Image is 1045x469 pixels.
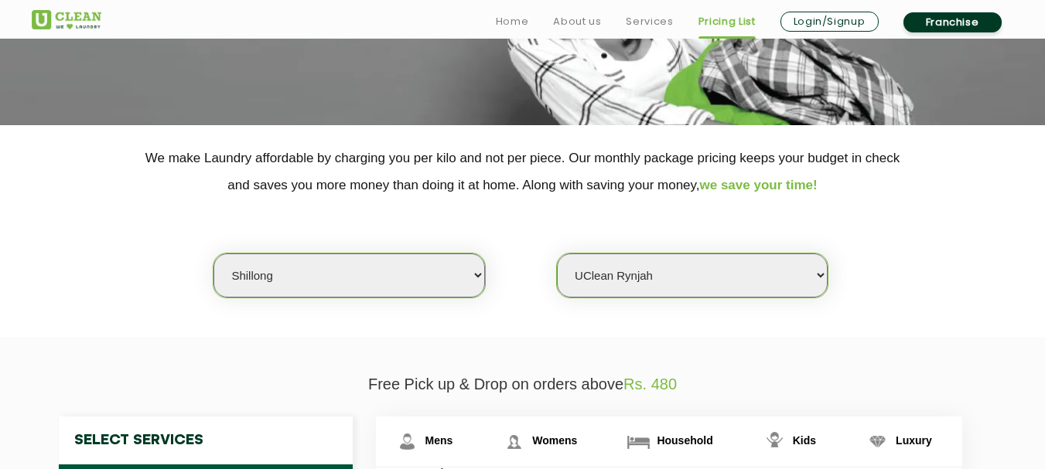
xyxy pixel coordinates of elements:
[761,428,788,455] img: Kids
[496,12,529,31] a: Home
[700,178,818,192] span: we save your time!
[394,428,421,455] img: Mens
[793,434,816,447] span: Kids
[32,376,1014,393] p: Free Pick up & Drop on orders above
[532,434,577,447] span: Womens
[903,12,1002,32] a: Franchise
[625,428,652,455] img: Household
[864,428,891,455] img: Luxury
[698,12,756,31] a: Pricing List
[626,12,673,31] a: Services
[553,12,601,31] a: About us
[623,376,677,393] span: Rs. 480
[32,144,1014,199] p: We make Laundry affordable by charging you per kilo and not per piece. Our monthly package pricin...
[896,434,932,447] span: Luxury
[425,434,453,447] span: Mens
[500,428,528,455] img: Womens
[657,434,712,447] span: Household
[780,12,879,32] a: Login/Signup
[32,10,101,29] img: UClean Laundry and Dry Cleaning
[59,416,353,464] h4: Select Services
